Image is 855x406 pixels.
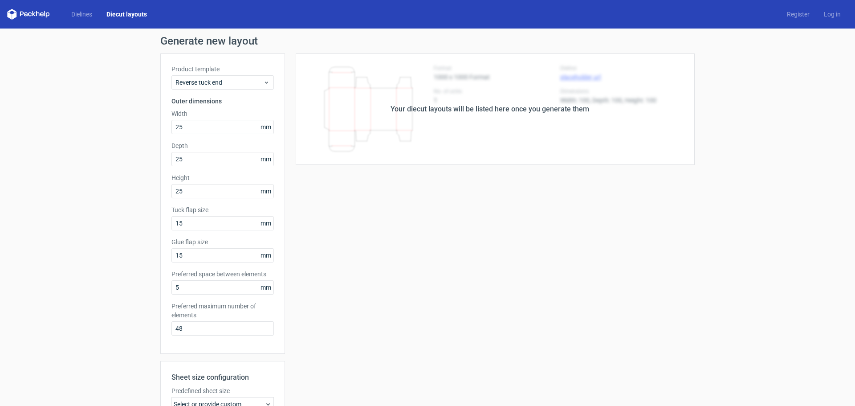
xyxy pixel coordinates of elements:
[171,141,274,150] label: Depth
[258,281,273,294] span: mm
[171,173,274,182] label: Height
[171,386,274,395] label: Predefined sheet size
[99,10,154,19] a: Diecut layouts
[258,217,273,230] span: mm
[64,10,99,19] a: Dielines
[171,372,274,383] h2: Sheet size configuration
[817,10,848,19] a: Log in
[171,65,274,74] label: Product template
[780,10,817,19] a: Register
[171,97,274,106] h3: Outer dimensions
[171,109,274,118] label: Width
[171,302,274,320] label: Preferred maximum number of elements
[258,120,273,134] span: mm
[175,78,263,87] span: Reverse tuck end
[258,249,273,262] span: mm
[160,36,695,46] h1: Generate new layout
[258,152,273,166] span: mm
[171,205,274,214] label: Tuck flap size
[391,104,589,115] div: Your diecut layouts will be listed here once you generate them
[171,270,274,279] label: Preferred space between elements
[258,185,273,198] span: mm
[171,238,274,246] label: Glue flap size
